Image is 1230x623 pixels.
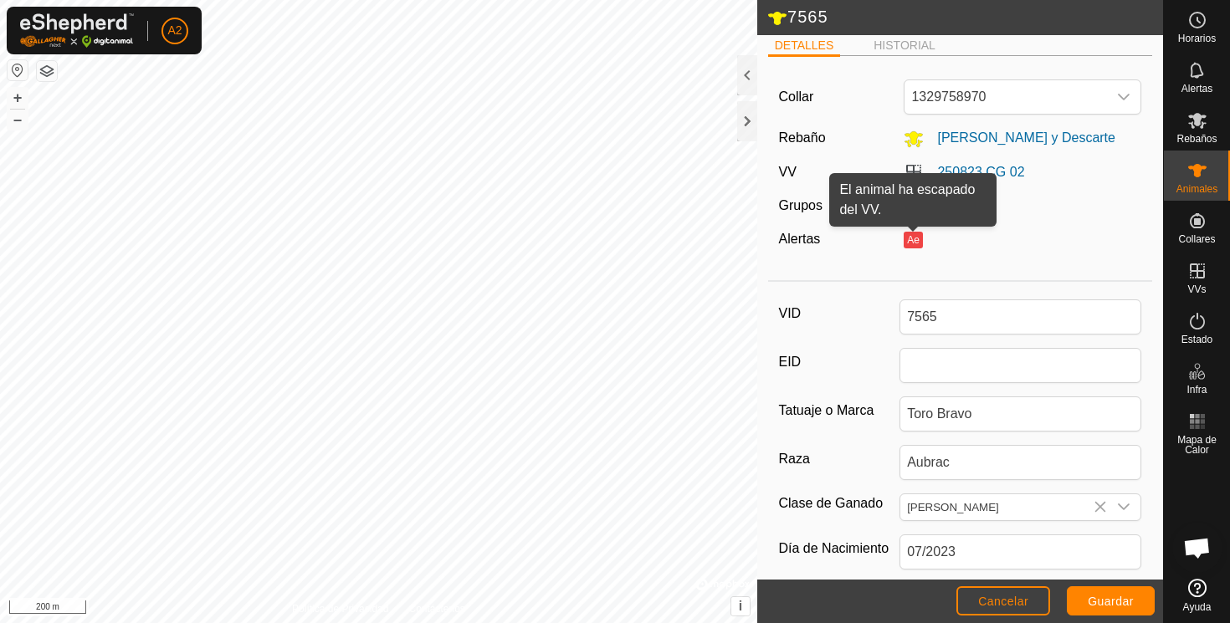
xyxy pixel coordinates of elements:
[1181,334,1212,345] span: Estado
[292,601,388,616] a: Política de Privacidad
[779,493,900,514] label: Clase de Ganado
[408,601,464,616] a: Contáctenos
[1176,134,1217,144] span: Rebaños
[1187,284,1206,294] span: VVs
[1172,523,1222,573] a: Ouvrir le chat
[1176,184,1217,194] span: Animales
[779,232,821,246] label: Alertas
[956,586,1050,615] button: Cancelar
[1186,385,1207,395] span: Infra
[37,61,57,81] button: Capas del Mapa
[167,22,182,39] span: A2
[924,130,1115,145] span: [PERSON_NAME] y Descarte
[779,165,797,179] label: VV
[739,599,742,613] span: i
[867,37,942,54] li: HISTORIAL
[731,597,750,615] button: i
[779,396,900,425] label: Tatuaje o Marca
[779,87,814,107] label: Collar
[1107,80,1140,114] div: dropdown trigger
[768,37,841,57] li: DETALLES
[1168,435,1226,455] span: Mapa de Calor
[1067,586,1155,615] button: Guardar
[1164,572,1230,619] a: Ayuda
[779,198,823,212] label: Grupos
[779,534,900,563] label: Día de Nacimiento
[767,7,1163,28] h2: 7565
[978,595,1028,608] span: Cancelar
[779,299,900,328] label: VID
[8,110,28,130] button: –
[1178,33,1216,43] span: Horarios
[8,60,28,80] button: Restablecer Mapa
[8,88,28,108] button: +
[779,445,900,473] label: Raza
[937,165,1024,179] a: 250823 CG 02
[1183,602,1212,612] span: Ayuda
[779,130,826,145] label: Rebaño
[779,348,900,376] label: EID
[904,232,922,248] button: Ae
[1181,84,1212,94] span: Alertas
[1178,234,1215,244] span: Collares
[20,13,134,48] img: Logo Gallagher
[900,494,1107,520] input: Torazo Ruben
[1107,494,1140,520] div: dropdown trigger
[897,196,1148,216] div: -
[905,80,1107,114] span: 1329758970
[1088,595,1134,608] span: Guardar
